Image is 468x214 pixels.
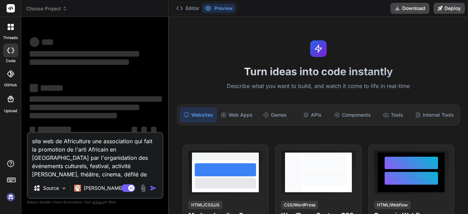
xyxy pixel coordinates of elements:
button: Download [390,3,429,14]
div: HTML/Webflow [374,201,410,209]
div: Websites [180,108,217,122]
label: Upload [4,108,17,114]
span: ‌ [30,51,139,57]
h1: Turn ideas into code instantly [173,65,464,78]
img: Pick Models [61,185,67,191]
span: ‌ [132,127,137,132]
label: threads [3,35,18,41]
span: ‌ [30,96,162,102]
p: Source [43,185,59,192]
span: ‌ [30,37,39,47]
span: Choose Project [26,5,67,12]
div: Internal Tools [413,108,457,122]
span: ‌ [151,127,156,132]
span: ‌ [30,105,139,110]
button: Preview [202,3,236,13]
span: ‌ [41,85,63,91]
div: APIs [294,108,330,122]
img: Claude 4 Sonnet [74,185,81,192]
img: attachment [139,184,147,192]
div: CSS/WordPress [281,201,318,209]
textarea: site web de Africulture une association qui fait la promotion de l'arti Africain en [GEOGRAPHIC_D... [28,133,162,178]
span: ‌ [30,113,117,118]
span: ‌ [30,59,129,65]
img: signin [5,191,17,203]
span: ‌ [42,39,53,45]
p: Always double-check its answers. Your in Bind [27,199,163,205]
span: ‌ [30,127,35,132]
div: HTML/CSS/JS [189,201,222,209]
img: icon [150,185,157,192]
button: Deploy [434,3,465,14]
label: code [6,58,16,64]
span: ‌ [38,127,71,132]
p: Describe what you want to build, and watch it come to life in real-time [173,82,464,91]
div: Web Apps [218,108,255,122]
button: Editor [173,3,202,13]
label: GitHub [4,82,17,88]
div: Games [257,108,293,122]
div: Tools [375,108,411,122]
span: privacy [92,200,105,204]
p: [PERSON_NAME] 4 S.. [84,185,135,192]
span: ‌ [141,127,147,132]
div: Components [332,108,374,122]
span: ‌ [30,84,38,92]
